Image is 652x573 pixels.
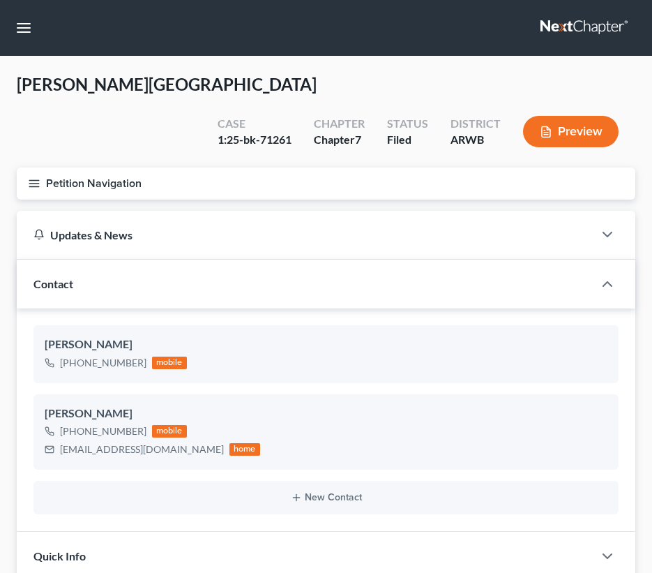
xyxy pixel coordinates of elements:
[152,425,187,438] div: mobile
[229,443,260,456] div: home
[45,492,607,503] button: New Contact
[60,442,224,456] div: [EMAIL_ADDRESS][DOMAIN_NAME]
[450,116,501,132] div: District
[33,549,86,563] span: Quick Info
[17,74,317,94] span: [PERSON_NAME][GEOGRAPHIC_DATA]
[45,336,607,353] div: [PERSON_NAME]
[218,132,291,148] div: 1:25-bk-71261
[523,116,619,147] button: Preview
[355,133,361,146] span: 7
[218,116,291,132] div: Case
[60,356,146,370] div: [PHONE_NUMBER]
[387,116,428,132] div: Status
[314,116,365,132] div: Chapter
[33,277,73,290] span: Contact
[17,168,635,200] button: Petition Navigation
[387,132,428,148] div: Filed
[314,132,365,148] div: Chapter
[45,405,607,422] div: [PERSON_NAME]
[450,132,501,148] div: ARWB
[33,228,577,242] div: Updates & News
[152,357,187,369] div: mobile
[60,424,146,438] div: [PHONE_NUMBER]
